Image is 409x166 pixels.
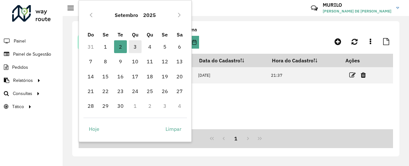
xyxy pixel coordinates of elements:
td: 23 [113,84,127,99]
a: Contato Rápido [307,1,321,15]
td: 11 [143,54,157,69]
span: 21 [84,85,97,98]
td: 7 [83,54,98,69]
button: Choose Year [141,7,158,23]
td: 1 [128,99,143,113]
td: 26 [158,84,172,99]
td: 15 [98,69,113,84]
a: Editar [349,71,356,79]
span: Sa [177,31,183,38]
td: 31 [83,39,98,54]
th: Hora do Cadastro [268,54,341,67]
td: 8 [98,54,113,69]
td: 24 [128,84,143,99]
span: Painel [14,38,26,44]
td: 4 [143,39,157,54]
span: Tático [12,103,24,110]
td: 21 [83,84,98,99]
td: 19 [158,69,172,84]
td: 2 [113,39,127,54]
td: 10 [128,54,143,69]
span: 18 [143,70,156,83]
span: 1 [99,40,112,53]
span: Hoje [89,125,99,133]
span: 6 [173,40,186,53]
span: 20 [173,70,186,83]
span: 9 [114,55,127,68]
td: 3 [128,39,143,54]
button: Limpar [160,123,187,135]
span: 27 [173,85,186,98]
span: 7 [84,55,97,68]
span: Painel de Sugestão [13,51,51,58]
button: Previous Month [86,10,96,20]
td: 9 [113,54,127,69]
td: 14 [83,69,98,84]
span: 4 [143,40,156,53]
td: 22 [98,84,113,99]
td: [DATE] [195,67,268,83]
td: 25 [143,84,157,99]
span: Te [118,31,123,38]
td: 4 [172,99,187,113]
td: 17 [128,69,143,84]
span: 25 [143,85,156,98]
span: Qu [147,31,153,38]
span: Consultas [13,90,32,97]
td: 27 [172,84,187,99]
h3: MURILO [323,2,391,8]
td: 3 [158,99,172,113]
span: 30 [114,99,127,112]
span: Do [88,31,94,38]
td: 1 [98,39,113,54]
span: [PERSON_NAME] DE [PERSON_NAME] [323,8,391,14]
button: Hoje [83,123,105,135]
button: Choose Month [112,7,141,23]
td: 13 [172,54,187,69]
span: 3 [129,40,142,53]
td: 21:37 [268,67,341,83]
span: 5 [158,40,171,53]
span: Pedidos [12,64,28,71]
span: Qu [132,31,138,38]
th: Ações [341,54,379,67]
span: 16 [114,70,127,83]
span: 2 [114,40,127,53]
span: 15 [99,70,112,83]
span: Limpar [166,125,181,133]
span: Relatórios [13,77,33,84]
span: 22 [99,85,112,98]
td: 12 [158,54,172,69]
span: 28 [84,99,97,112]
td: 2 [143,99,157,113]
button: Choose Date [189,36,199,49]
span: 11 [143,55,156,68]
td: 16 [113,69,127,84]
td: 5 [158,39,172,54]
th: Data do Cadastro [195,54,268,67]
h2: Painel de Sugestão [74,4,131,12]
span: 24 [129,85,142,98]
span: Se [162,31,168,38]
span: 10 [129,55,142,68]
span: 12 [158,55,171,68]
span: 8 [99,55,112,68]
td: 28 [83,99,98,113]
span: Se [103,31,109,38]
td: 6 [172,39,187,54]
td: 30 [113,99,127,113]
span: 14 [84,70,97,83]
td: 20 [172,69,187,84]
span: 29 [99,99,112,112]
a: Excluir [361,71,366,79]
button: 1 [230,132,242,145]
button: Next Month [174,10,184,20]
span: 17 [129,70,142,83]
span: 19 [158,70,171,83]
td: 29 [98,99,113,113]
span: 26 [158,85,171,98]
span: 23 [114,85,127,98]
td: 18 [143,69,157,84]
span: 13 [173,55,186,68]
